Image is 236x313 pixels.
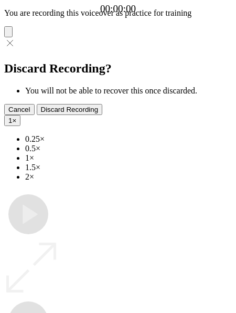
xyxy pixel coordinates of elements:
a: 00:00:00 [100,3,136,15]
span: 1 [8,117,12,124]
h2: Discard Recording? [4,61,232,76]
li: 2× [25,172,232,182]
li: You will not be able to recover this once discarded. [25,86,232,96]
li: 0.25× [25,134,232,144]
button: Discard Recording [37,104,103,115]
button: Cancel [4,104,35,115]
li: 0.5× [25,144,232,153]
li: 1.5× [25,163,232,172]
button: 1× [4,115,20,126]
p: You are recording this voiceover as practice for training [4,8,232,18]
li: 1× [25,153,232,163]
